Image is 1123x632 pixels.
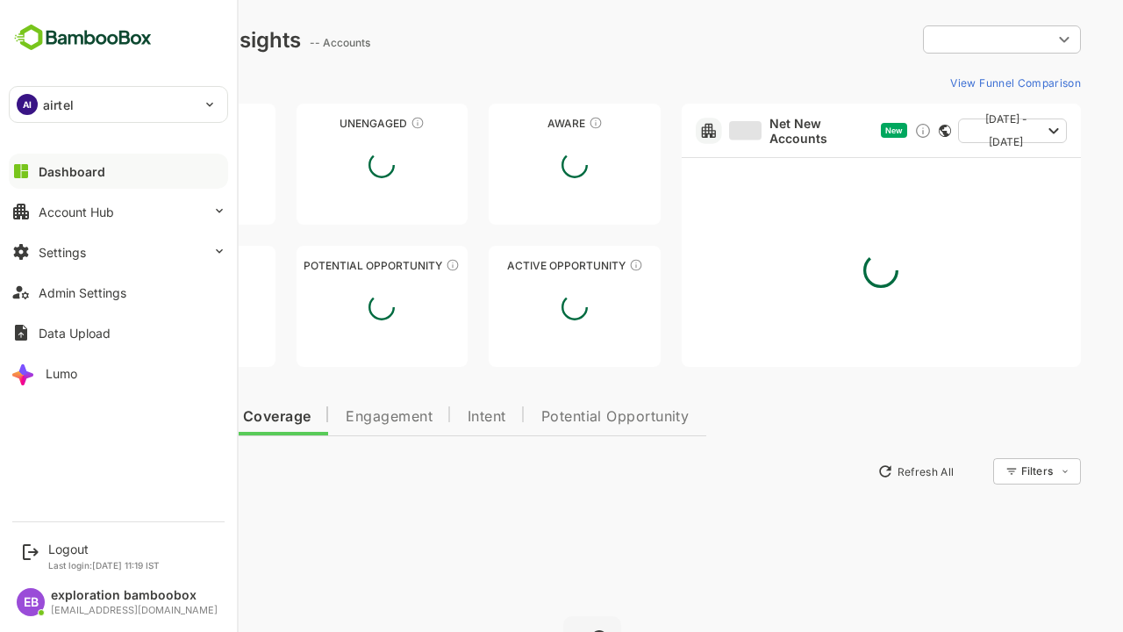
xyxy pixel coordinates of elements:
div: Data Upload [39,326,111,341]
div: AIairtel [10,87,227,122]
div: This card does not support filter and segments [877,125,890,137]
span: Data Quality and Coverage [60,410,249,424]
button: Dashboard [9,154,228,189]
p: airtel [43,96,74,114]
span: [DATE] - [DATE] [911,108,979,154]
div: exploration bamboobox [51,588,218,603]
a: Net New Accounts [668,116,813,146]
img: BambooboxFullLogoMark.5f36c76dfaba33ec1ec1367b70bb1252.svg [9,21,157,54]
div: These accounts are MQAs and can be passed on to Inside Sales [384,258,398,272]
p: Last login: [DATE] 11:19 IST [48,560,160,571]
span: New [824,126,841,135]
button: Admin Settings [9,275,228,310]
div: These accounts have just entered the buying cycle and need further nurturing [527,116,541,130]
div: Dashboard [39,164,105,179]
div: Settings [39,245,86,260]
button: Refresh All [808,457,900,485]
div: Active Opportunity [427,259,599,272]
div: ​ [862,24,1019,55]
div: Aware [427,117,599,130]
button: Settings [9,234,228,269]
div: These accounts have not been engaged with for a defined time period [156,116,170,130]
div: Account Hub [39,205,114,219]
button: New Insights [42,456,170,487]
div: AI [17,94,38,115]
div: Potential Opportunity [235,259,407,272]
button: View Funnel Comparison [882,68,1019,97]
div: These accounts have not shown enough engagement and need nurturing [349,116,363,130]
div: Discover new ICP-fit accounts showing engagement — via intent surges, anonymous website visits, L... [853,122,870,140]
div: Filters [958,456,1019,487]
button: Data Upload [9,315,228,350]
div: Logout [48,542,160,557]
div: [EMAIL_ADDRESS][DOMAIN_NAME] [51,605,218,616]
button: [DATE] - [DATE] [897,118,1005,143]
div: Unreached [42,117,214,130]
div: Engaged [42,259,214,272]
button: Lumo [9,355,228,391]
div: EB [17,588,45,616]
ag: -- Accounts [248,36,314,49]
span: Potential Opportunity [480,410,628,424]
div: Unengaged [235,117,407,130]
div: Lumo [46,366,77,381]
span: Intent [406,410,445,424]
button: Account Hub [9,194,228,229]
div: These accounts have open opportunities which might be at any of the Sales Stages [568,258,582,272]
div: Filters [960,464,991,478]
span: Engagement [284,410,371,424]
div: Dashboard Insights [42,27,240,53]
div: Admin Settings [39,285,126,300]
div: These accounts are warm, further nurturing would qualify them to MQAs [148,258,162,272]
